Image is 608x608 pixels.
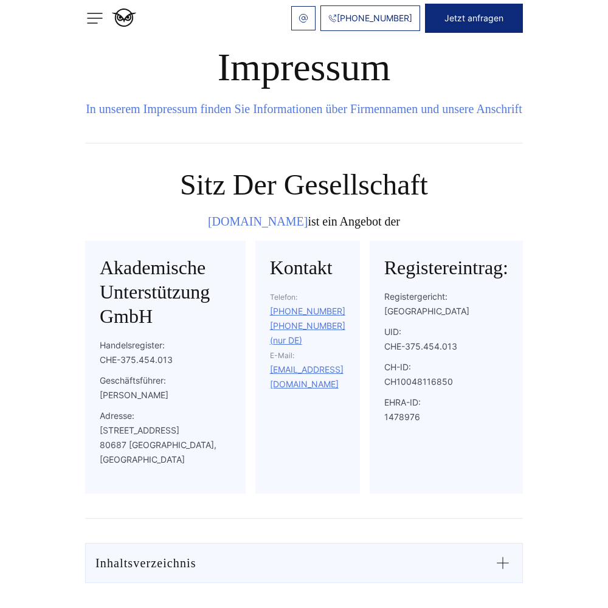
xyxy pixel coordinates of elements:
[299,13,308,23] img: email
[337,13,412,23] span: [PHONE_NUMBER]
[85,99,523,119] div: In unserem Impressum finden Sie Informationen über Firmennamen und unsere Anschrift
[85,212,523,231] div: ist ein Angebot der
[270,320,345,345] a: [PHONE_NUMBER] (nur DE)
[384,410,508,424] div: 1478976
[384,325,508,339] p: UID:
[85,9,105,28] img: menu
[384,289,508,304] p: Registergericht:
[328,14,337,22] img: Phone
[100,373,231,388] p: Geschäftsführer:
[100,353,231,367] div: CHE-375.454.013
[112,9,136,27] img: logo
[100,423,231,467] div: [STREET_ADDRESS] 80687 [GEOGRAPHIC_DATA], [GEOGRAPHIC_DATA]
[425,4,523,33] button: Jetzt anfragen
[100,388,231,402] div: [PERSON_NAME]
[208,215,308,228] a: [DOMAIN_NAME]
[270,351,294,360] span: E-Mail:
[384,304,508,319] div: [GEOGRAPHIC_DATA]
[95,553,196,573] div: Inhaltsverzeichnis
[85,168,523,202] h2: Sitz der Gesellschaft
[270,255,300,280] h2: Kontakt
[85,46,523,89] h1: Impressum
[384,339,508,354] div: CHE-375.454.013
[320,5,420,31] a: [PHONE_NUMBER]
[270,292,297,302] span: Telefon:
[384,375,508,389] div: CH10048116850
[384,360,508,375] p: CH-ID:
[100,338,231,353] p: Handelsregister:
[384,395,508,410] p: EHRA-ID:
[270,306,345,316] a: [PHONE_NUMBER]
[100,409,231,423] p: Adresse:
[270,364,344,389] a: [EMAIL_ADDRESS][DOMAIN_NAME]
[384,255,434,280] h2: Registereintrag:
[100,255,152,328] h2: Akademische Unterstützung GmbH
